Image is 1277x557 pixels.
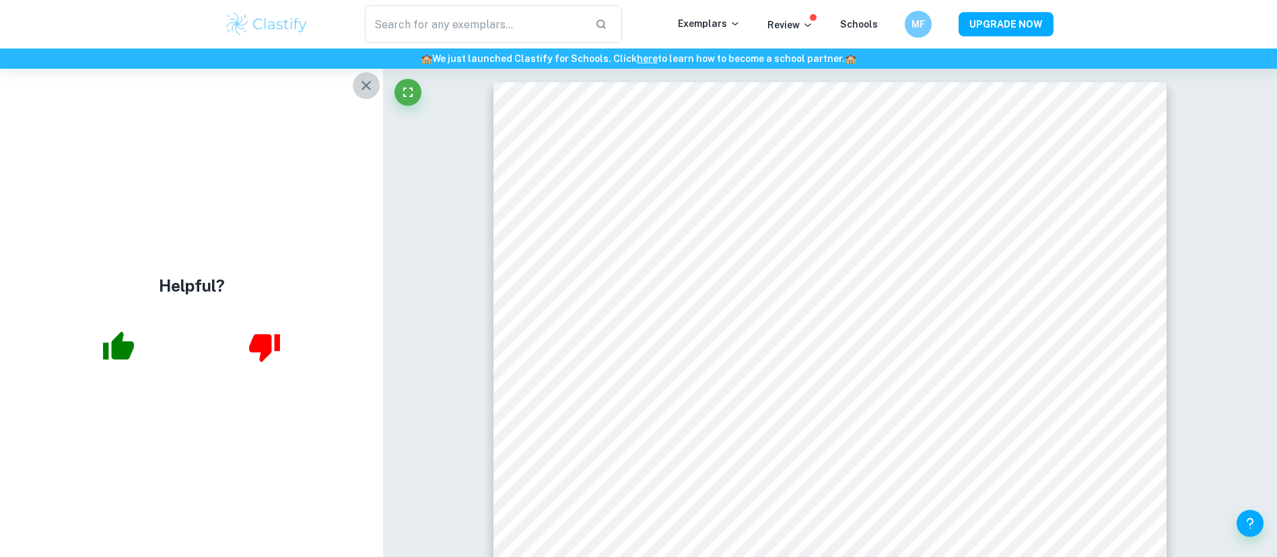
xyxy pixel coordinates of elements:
a: here [637,53,658,64]
button: Help and Feedback [1237,510,1264,537]
input: Search for any exemplars... [365,5,585,43]
button: UPGRADE NOW [959,12,1054,36]
h6: MF [910,17,926,32]
span: 🏫 [421,53,432,64]
button: MF [905,11,932,38]
a: Schools [840,19,878,30]
span: 🏫 [845,53,856,64]
img: Clastify logo [224,11,310,38]
p: Exemplars [678,16,740,31]
button: Fullscreen [394,79,421,106]
h6: We just launched Clastify for Schools. Click to learn how to become a school partner. [3,51,1274,66]
p: Review [767,18,813,32]
h4: Helpful? [159,273,225,298]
